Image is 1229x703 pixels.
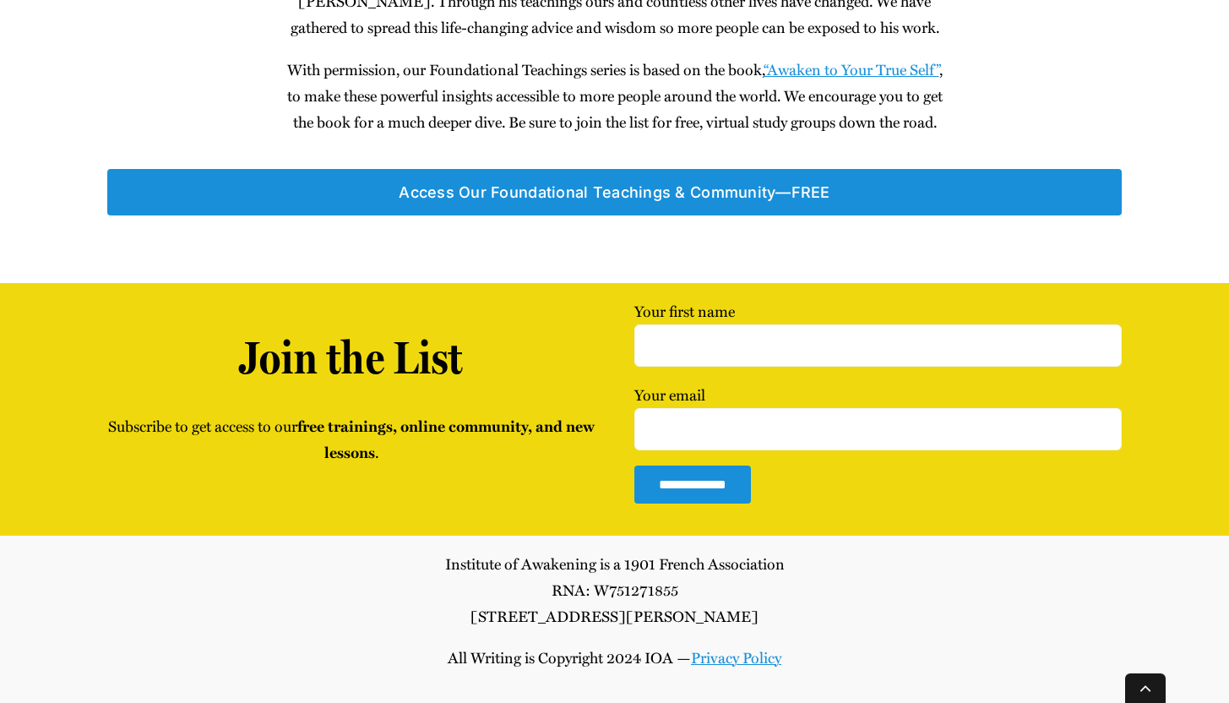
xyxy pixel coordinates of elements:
h2: Join the List [107,330,594,385]
p: Sub­scribe to get access to our . [107,413,594,466]
form: Contact form [634,298,1121,504]
a: Pri­va­cy Policy [691,646,781,668]
a: Access Our Foun­da­tion­al Teach­ings & Community—FREE [107,169,1121,215]
p: With per­mis­sion, our Foun­da­tion­al Teach­ings series is based on the book, , to make these po... [283,57,945,135]
p: Insti­tute of Awak­en­ing is a 1901 French Association RNA: W751271855 [STREET_ADDRESS][PERSON_NAME] [107,551,1121,629]
a: “Awak­en to Your True Self” [764,58,939,80]
span: Access Our Foun­da­tion­al Teach­ings & Community—FREE [399,183,830,201]
label: Your first name [634,300,1121,354]
input: Your first name [634,324,1121,367]
input: Your email [634,408,1121,450]
label: Your email [634,384,1121,438]
strong: free train­ings, online com­mu­ni­ty, and new lessons [297,415,595,463]
p: All Writ­ing is Copy­right 2024 IOA — [107,645,1121,671]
